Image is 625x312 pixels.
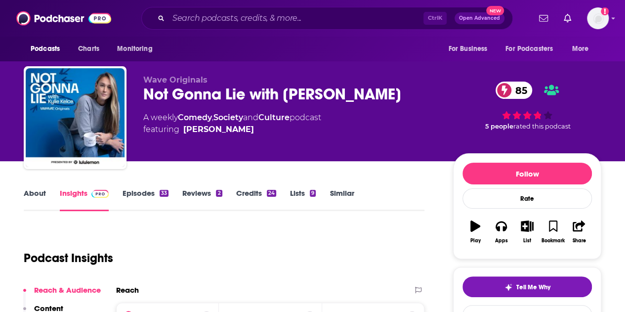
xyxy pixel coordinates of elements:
[330,188,354,211] a: Similar
[523,238,531,244] div: List
[499,40,567,58] button: open menu
[267,190,276,197] div: 24
[505,42,553,56] span: For Podcasters
[117,42,152,56] span: Monitoring
[462,214,488,250] button: Play
[441,40,500,58] button: open menu
[423,12,447,25] span: Ctrl K
[566,214,592,250] button: Share
[448,42,487,56] span: For Business
[143,112,321,135] div: A weekly podcast
[143,124,321,135] span: featuring
[160,190,168,197] div: 33
[587,7,609,29] img: User Profile
[236,188,276,211] a: Credits24
[78,42,99,56] span: Charts
[462,276,592,297] button: tell me why sparkleTell Me Why
[513,123,571,130] span: rated this podcast
[183,124,254,135] a: Kylie Kelce
[72,40,105,58] a: Charts
[459,16,500,21] span: Open Advanced
[34,285,101,295] p: Reach & Audience
[290,188,316,211] a: Lists9
[26,68,125,167] img: Not Gonna Lie with Kylie Kelce
[212,113,213,122] span: ,
[178,113,212,122] a: Comedy
[485,123,513,130] span: 5 people
[141,7,513,30] div: Search podcasts, credits, & more...
[116,285,139,295] h2: Reach
[24,40,73,58] button: open menu
[455,12,504,24] button: Open AdvancedNew
[143,75,208,85] span: Wave Originals
[91,190,109,198] img: Podchaser Pro
[123,188,168,211] a: Episodes33
[453,75,601,136] div: 85 5 peoplerated this podcast
[216,190,222,197] div: 2
[587,7,609,29] span: Logged in as jartea
[495,238,508,244] div: Apps
[23,285,101,304] button: Reach & Audience
[24,188,46,211] a: About
[587,7,609,29] button: Show profile menu
[488,214,514,250] button: Apps
[535,10,552,27] a: Show notifications dropdown
[516,283,550,291] span: Tell Me Why
[168,10,423,26] input: Search podcasts, credits, & more...
[462,163,592,184] button: Follow
[572,238,585,244] div: Share
[470,238,481,244] div: Play
[565,40,601,58] button: open menu
[31,42,60,56] span: Podcasts
[258,113,290,122] a: Culture
[540,214,566,250] button: Bookmark
[542,238,565,244] div: Bookmark
[560,10,575,27] a: Show notifications dropdown
[60,188,109,211] a: InsightsPodchaser Pro
[514,214,540,250] button: List
[601,7,609,15] svg: Add a profile image
[572,42,589,56] span: More
[110,40,165,58] button: open menu
[504,283,512,291] img: tell me why sparkle
[213,113,243,122] a: Society
[16,9,111,28] img: Podchaser - Follow, Share and Rate Podcasts
[24,251,113,266] h1: Podcast Insights
[486,6,504,15] span: New
[310,190,316,197] div: 9
[243,113,258,122] span: and
[462,188,592,209] div: Rate
[182,188,222,211] a: Reviews2
[505,82,532,99] span: 85
[496,82,532,99] a: 85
